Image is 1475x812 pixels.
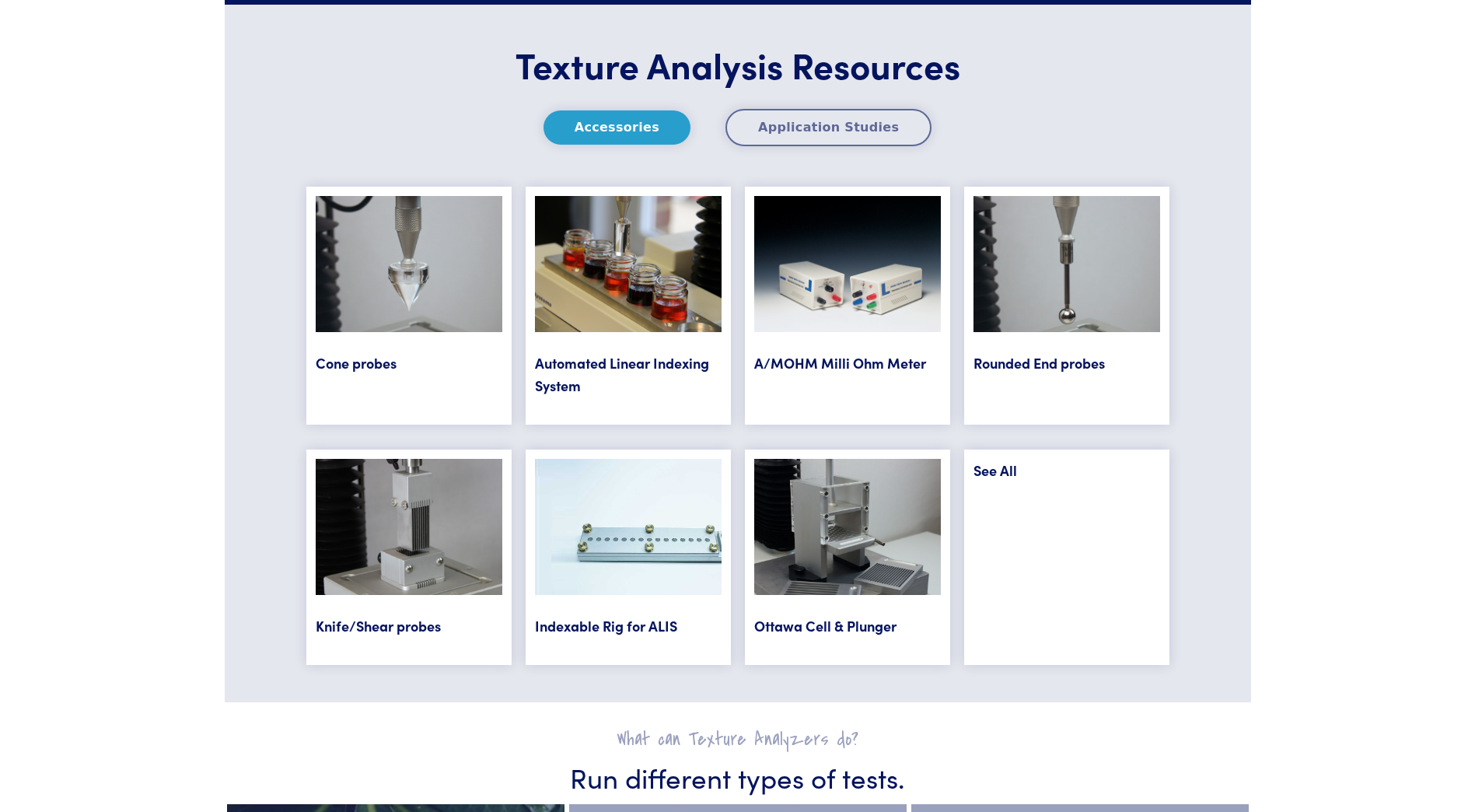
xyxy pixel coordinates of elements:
[234,758,1242,796] h3: Run different types of tests.
[535,196,722,352] img: alis-sms-2016-2.jpg
[535,353,709,396] a: Automated Linear Indexing System
[973,460,1017,480] a: See All
[754,459,941,614] img: ta-245_ottawa-cell.jpg
[316,459,502,614] img: ta-112_meullenet-rice-shear-cell2.jpg
[535,616,677,635] a: Indexable Rig for ALIS
[754,196,941,352] img: hardware-resistance-converter-unit.jpg
[973,353,1105,373] a: Rounded End probes
[309,42,1167,87] h1: Texture Analysis Resources
[725,109,931,146] button: Application Studies
[316,353,397,373] a: Cone probes
[754,353,926,373] a: A/MOHM Milli Ohm Meter
[544,110,690,145] button: Accessories
[316,616,441,635] a: Knife/Shear probes
[535,459,722,614] img: adhesion-ta_303-indexable-rig-for-alis-3.jpg
[316,196,502,352] img: cone_ta-2_60-degree_2.jpg
[234,727,1242,751] h2: What can Texture Analyzers do?
[973,196,1160,352] img: rounded_ta-18_half-inch-ball_2.jpg
[754,616,897,635] a: Ottawa Cell & Plunger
